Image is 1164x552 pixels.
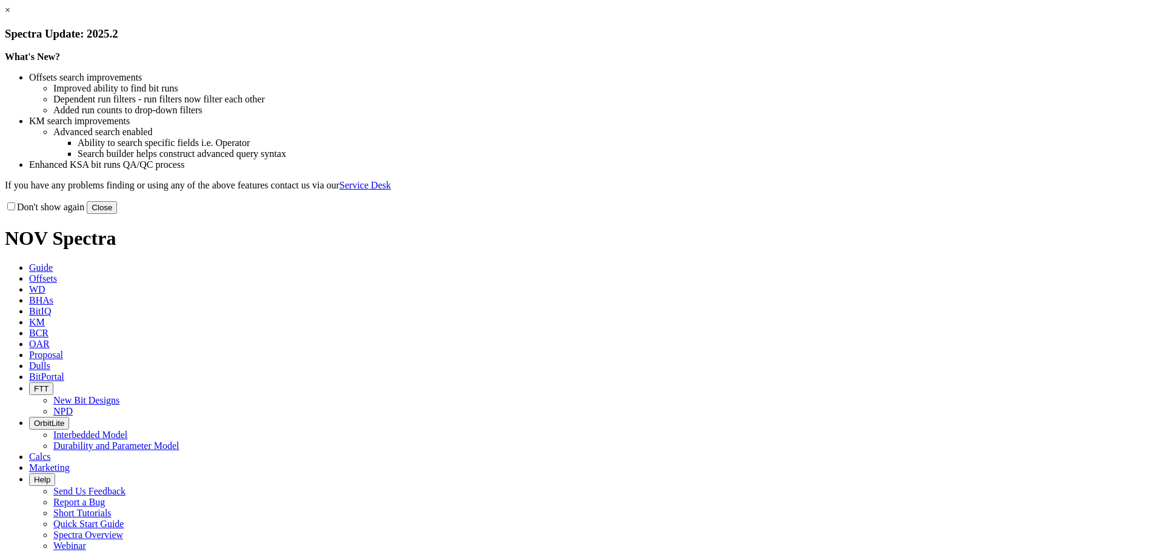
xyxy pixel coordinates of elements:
[5,52,60,62] strong: What's New?
[53,486,125,496] a: Send Us Feedback
[53,508,112,518] a: Short Tutorials
[29,116,1159,127] li: KM search improvements
[29,295,53,305] span: BHAs
[53,83,1159,94] li: Improved ability to find bit runs
[5,180,1159,191] p: If you have any problems finding or using any of the above features contact us via our
[29,350,63,360] span: Proposal
[5,27,1159,41] h3: Spectra Update: 2025.2
[29,284,45,294] span: WD
[53,127,1159,138] li: Advanced search enabled
[339,180,391,190] a: Service Desk
[29,371,64,382] span: BitPortal
[29,451,51,462] span: Calcs
[29,317,45,327] span: KM
[53,441,179,451] a: Durability and Parameter Model
[78,138,1159,148] li: Ability to search specific fields i.e. Operator
[53,406,73,416] a: NPD
[34,384,48,393] span: FTT
[53,497,105,507] a: Report a Bug
[53,530,123,540] a: Spectra Overview
[29,339,50,349] span: OAR
[53,94,1159,105] li: Dependent run filters - run filters now filter each other
[5,227,1159,250] h1: NOV Spectra
[87,201,117,214] button: Close
[29,306,51,316] span: BitIQ
[29,72,1159,83] li: Offsets search improvements
[29,328,48,338] span: BCR
[53,540,86,551] a: Webinar
[5,202,84,212] label: Don't show again
[29,462,70,473] span: Marketing
[78,148,1159,159] li: Search builder helps construct advanced query syntax
[5,5,10,15] a: ×
[34,419,64,428] span: OrbitLite
[34,475,50,484] span: Help
[53,430,127,440] a: Interbedded Model
[29,159,1159,170] li: Enhanced KSA bit runs QA/QC process
[29,273,57,284] span: Offsets
[53,105,1159,116] li: Added run counts to drop-down filters
[7,202,15,210] input: Don't show again
[29,262,53,273] span: Guide
[53,395,119,405] a: New Bit Designs
[53,519,124,529] a: Quick Start Guide
[29,361,50,371] span: Dulls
